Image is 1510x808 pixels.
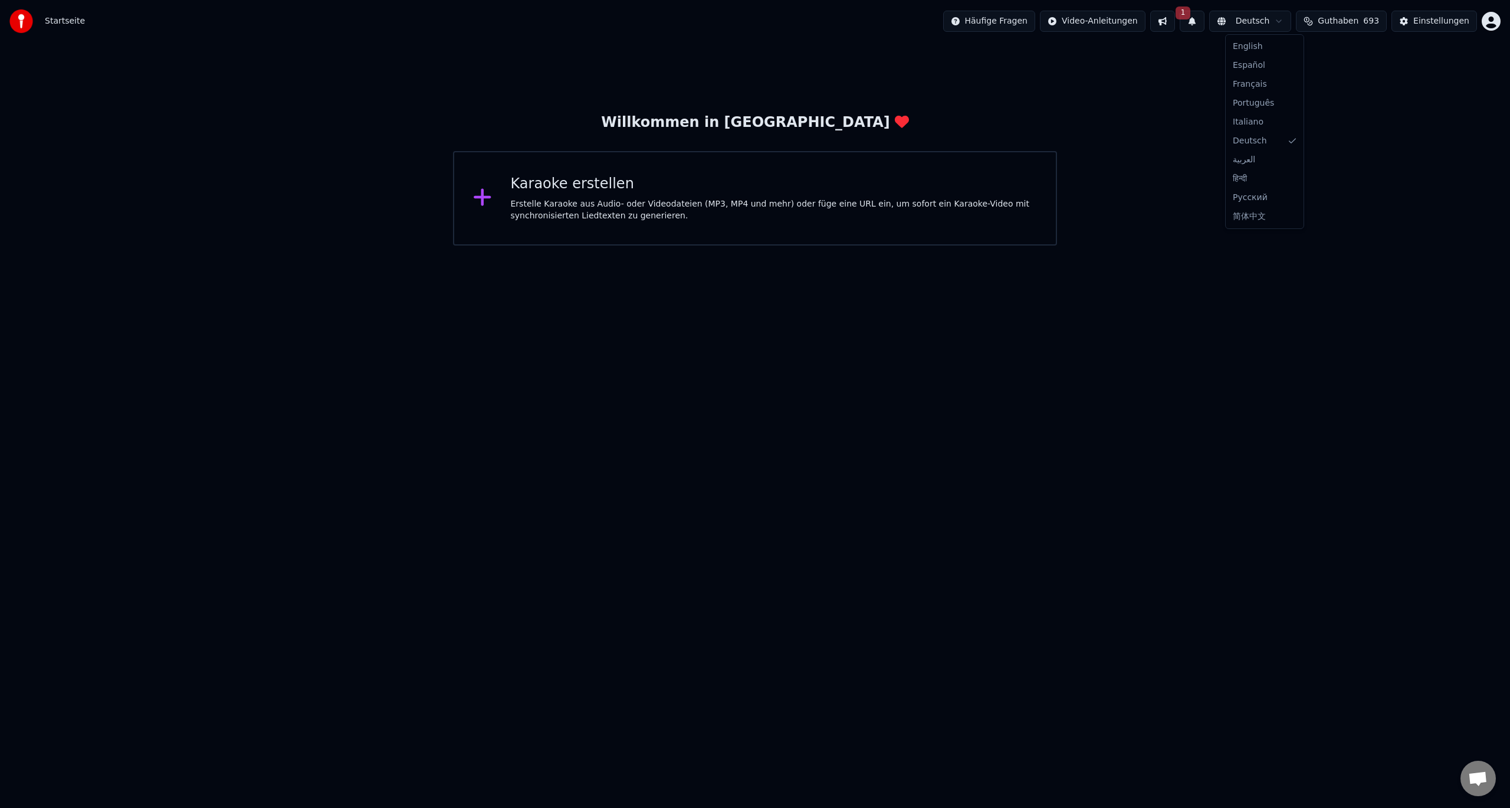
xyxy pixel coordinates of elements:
span: العربية [1233,154,1255,166]
span: Español [1233,60,1265,71]
span: Português [1233,97,1274,109]
span: Français [1233,78,1267,90]
span: 简体中文 [1233,211,1266,223]
span: Русский [1233,192,1268,204]
span: हिन्दी [1233,173,1247,185]
span: Deutsch [1233,135,1267,147]
span: English [1233,41,1263,53]
span: Italiano [1233,116,1263,128]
